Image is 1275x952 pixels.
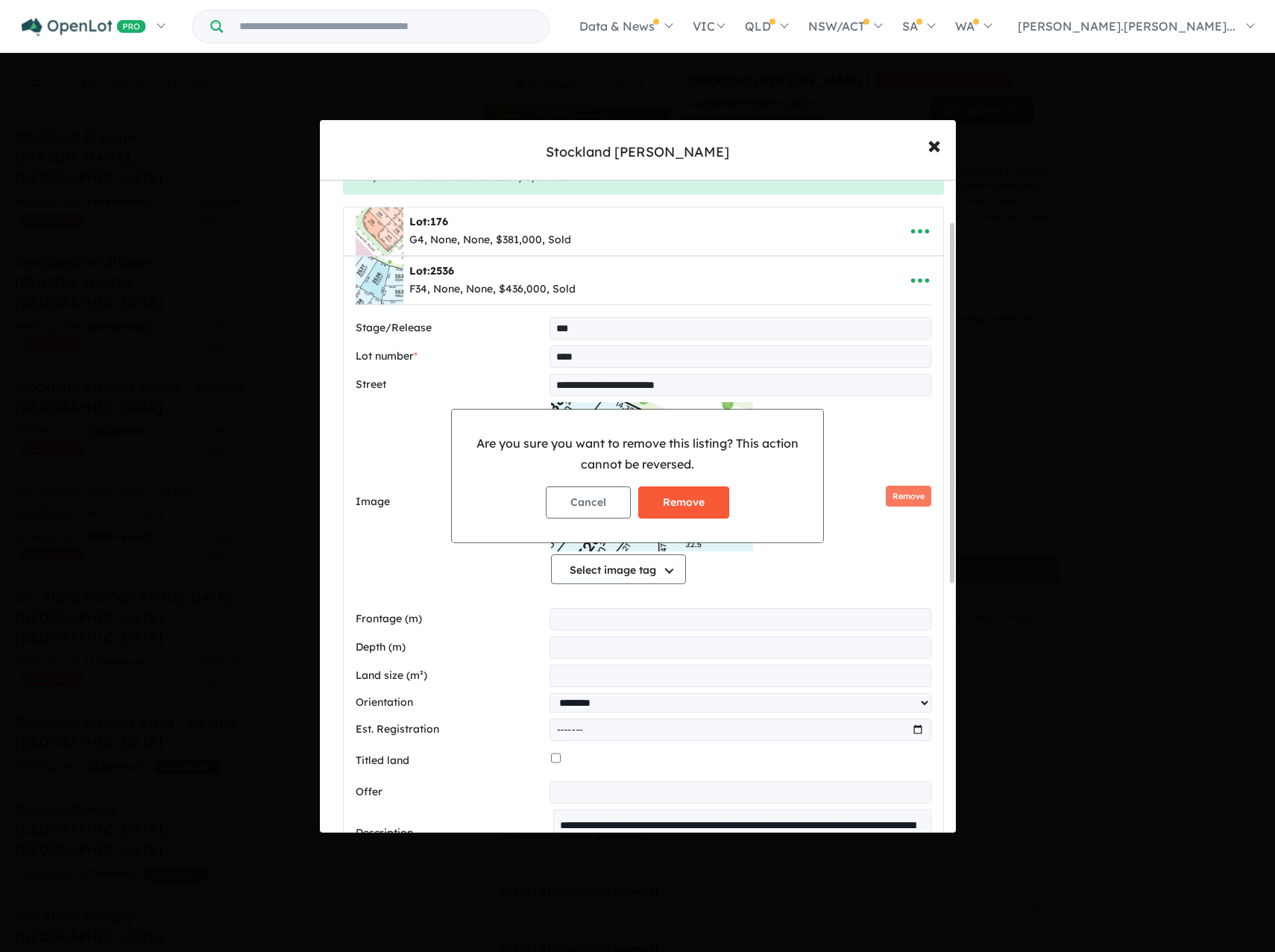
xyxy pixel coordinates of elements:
[226,10,546,43] input: Try estate name, suburb, builder or developer
[638,486,729,519] button: Remove
[1018,19,1235,34] span: [PERSON_NAME].[PERSON_NAME]...
[546,486,631,519] button: Cancel
[464,433,811,474] p: Are you sure you want to remove this listing? This action cannot be reversed.
[22,18,146,37] img: Openlot PRO Logo White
